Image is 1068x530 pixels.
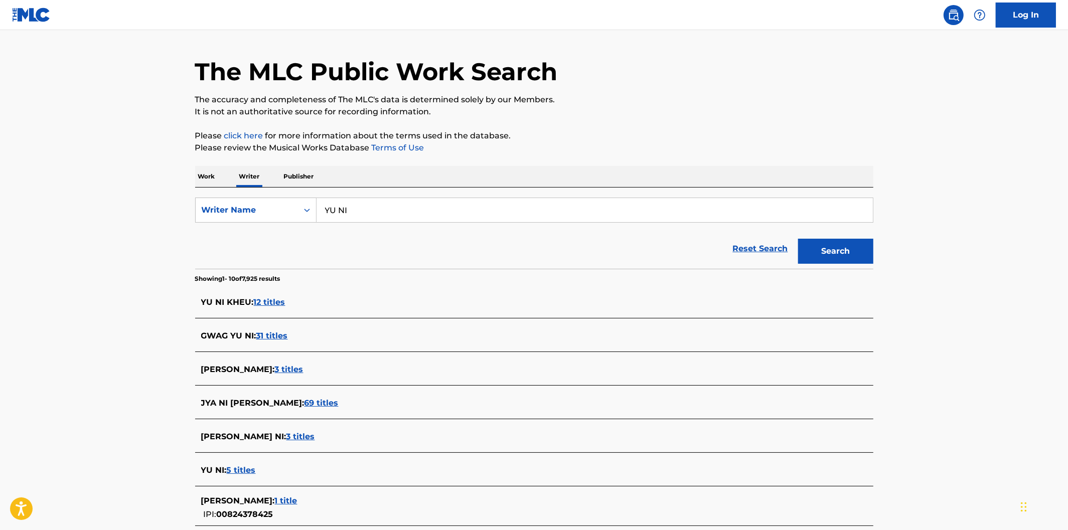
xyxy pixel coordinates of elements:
a: Reset Search [728,238,793,260]
p: Work [195,166,218,187]
form: Search Form [195,198,873,269]
p: Please for more information about the terms used in the database. [195,130,873,142]
h1: The MLC Public Work Search [195,57,558,87]
p: It is not an authoritative source for recording information. [195,106,873,118]
span: 3 titles [275,365,303,374]
p: Showing 1 - 10 of 7,925 results [195,274,280,283]
span: YU NI : [201,465,227,475]
div: Writer Name [202,204,292,216]
a: Public Search [944,5,964,25]
span: 12 titles [254,297,285,307]
span: [PERSON_NAME] : [201,365,275,374]
a: Log In [996,3,1056,28]
p: Publisher [281,166,317,187]
span: GWAG YU NI : [201,331,256,340]
span: 1 title [275,496,297,505]
span: IPI: [204,509,217,519]
span: 31 titles [256,331,288,340]
img: help [974,9,986,21]
button: Search [798,239,873,264]
span: JYA NI [PERSON_NAME] : [201,398,304,408]
span: 69 titles [304,398,339,408]
p: Writer [236,166,263,187]
span: [PERSON_NAME] : [201,496,275,505]
iframe: Chat Widget [1018,482,1068,530]
a: Terms of Use [370,143,424,152]
span: YU NI KHEU : [201,297,254,307]
a: click here [224,131,263,140]
div: Help [970,5,990,25]
p: Please review the Musical Works Database [195,142,873,154]
span: [PERSON_NAME] NI : [201,432,286,441]
span: 3 titles [286,432,315,441]
img: MLC Logo [12,8,51,22]
span: 5 titles [227,465,256,475]
div: Drag [1021,492,1027,522]
p: The accuracy and completeness of The MLC's data is determined solely by our Members. [195,94,873,106]
img: search [948,9,960,21]
span: 00824378425 [217,509,273,519]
